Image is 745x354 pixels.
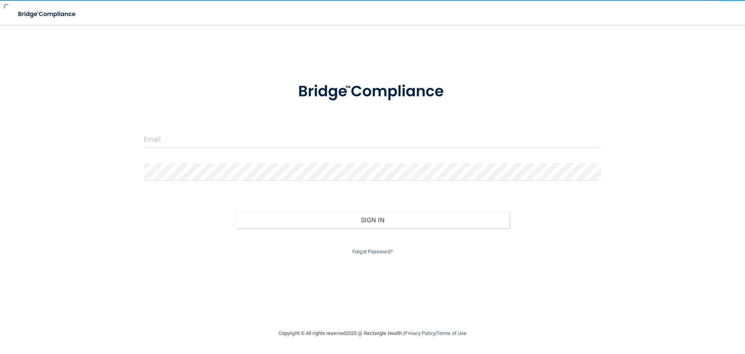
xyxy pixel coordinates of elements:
input: Email [144,131,601,148]
a: Terms of Use [437,330,466,336]
a: Forgot Password? [352,249,393,255]
button: Sign In [236,211,510,228]
img: bridge_compliance_login_screen.278c3ca4.svg [12,6,83,22]
div: Copyright © All rights reserved 2025 @ Rectangle Health | | [231,321,514,346]
a: Privacy Policy [404,330,435,336]
img: bridge_compliance_login_screen.278c3ca4.svg [282,71,463,112]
